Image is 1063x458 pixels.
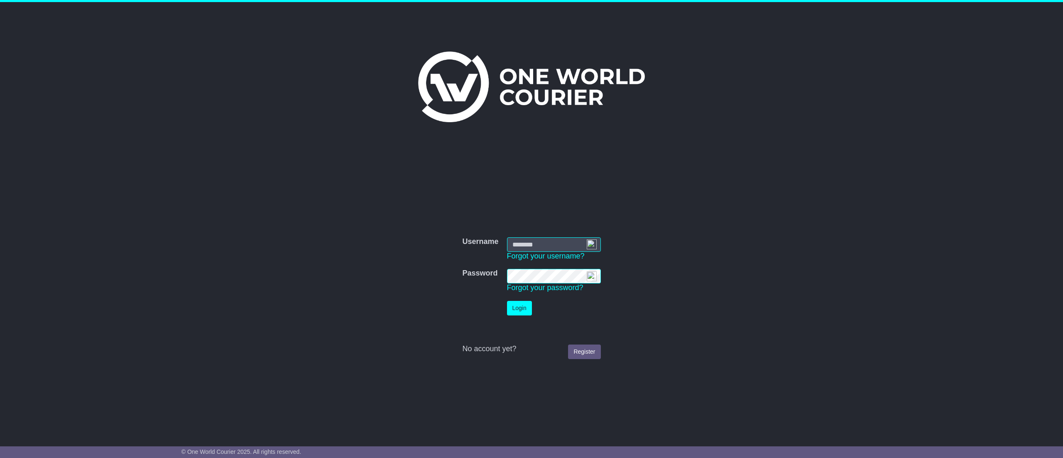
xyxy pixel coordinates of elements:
[587,271,597,281] img: npw-badge-icon-locked.svg
[462,269,497,278] label: Password
[462,345,600,354] div: No account yet?
[462,237,498,246] label: Username
[587,239,597,249] img: npw-badge-icon-locked.svg
[507,283,583,292] a: Forgot your password?
[568,345,600,359] a: Register
[507,252,585,260] a: Forgot your username?
[507,301,532,315] button: Login
[418,52,645,122] img: One World
[181,448,301,455] span: © One World Courier 2025. All rights reserved.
